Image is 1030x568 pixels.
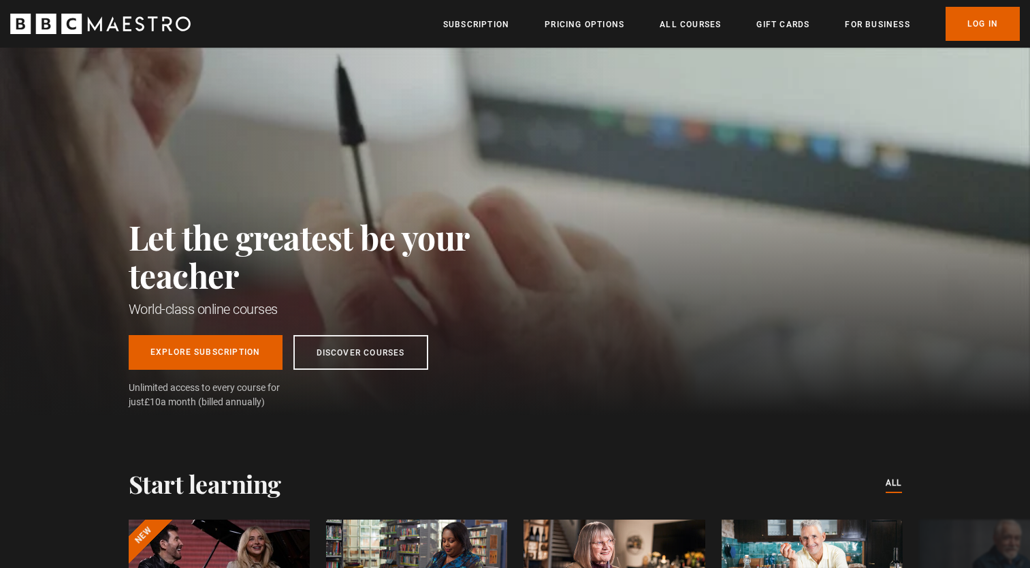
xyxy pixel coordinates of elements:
a: All [886,476,902,491]
a: Explore Subscription [129,335,283,370]
nav: Primary [443,7,1020,41]
h2: Start learning [129,469,281,498]
a: Subscription [443,18,509,31]
a: Discover Courses [293,335,428,370]
h1: World-class online courses [129,300,530,319]
a: Log In [946,7,1020,41]
span: £10 [144,396,161,407]
h2: Let the greatest be your teacher [129,218,530,294]
a: All Courses [660,18,721,31]
a: For business [845,18,910,31]
svg: BBC Maestro [10,14,191,34]
a: Gift Cards [756,18,809,31]
a: Pricing Options [545,18,624,31]
span: Unlimited access to every course for just a month (billed annually) [129,381,312,409]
